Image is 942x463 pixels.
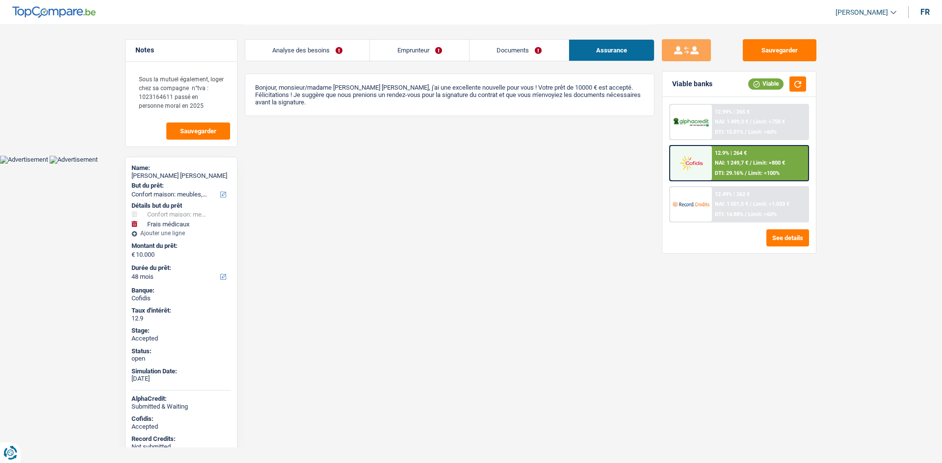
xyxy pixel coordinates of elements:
[131,355,231,363] div: open
[470,40,569,61] a: Documents
[131,395,231,403] div: AlphaCredit:
[131,335,231,342] div: Accepted
[672,80,712,88] div: Viable banks
[131,415,231,423] div: Cofidis:
[245,40,369,61] a: Analyse des besoins
[753,201,789,207] span: Limit: >1.033 €
[715,191,750,197] div: 12.49% | 262 €
[673,117,709,128] img: AlphaCredit
[131,367,231,375] div: Simulation Date:
[569,40,654,61] a: Assurance
[131,251,135,259] span: €
[750,160,752,166] span: /
[131,264,229,272] label: Durée du prêt:
[836,8,888,17] span: [PERSON_NAME]
[673,195,709,213] img: Record Credits
[828,4,896,21] a: [PERSON_NAME]
[50,156,98,164] img: Advertisement
[131,423,231,431] div: Accepted
[370,40,469,61] a: Emprunteur
[750,201,752,207] span: /
[131,164,231,172] div: Name:
[131,375,231,383] div: [DATE]
[715,109,750,115] div: 12.99% | 265 €
[131,242,229,250] label: Montant du prêt:
[745,129,747,135] span: /
[750,119,752,125] span: /
[753,160,785,166] span: Limit: >800 €
[131,182,229,190] label: But du prêt:
[166,122,230,140] button: Sauvegarder
[715,211,743,218] span: DTI: 14.88%
[135,46,227,54] h5: Notes
[131,294,231,302] div: Cofidis
[753,119,785,125] span: Limit: >750 €
[673,154,709,172] img: Cofidis
[131,202,231,210] div: Détails but du prêt
[745,170,747,176] span: /
[12,6,96,18] img: TopCompare Logo
[131,435,231,443] div: Record Credits:
[715,201,748,207] span: NAI: 1 501,5 €
[131,307,231,315] div: Taux d'intérêt:
[255,84,644,106] p: Bonjour, monsieur/madame [PERSON_NAME] [PERSON_NAME], j'ai une excellente nouvelle pour vous ! Vo...
[131,347,231,355] div: Status:
[745,211,747,218] span: /
[766,229,809,246] button: See details
[715,119,748,125] span: NAI: 1 499,3 €
[743,39,816,61] button: Sauvegarder
[715,160,748,166] span: NAI: 1 249,7 €
[131,287,231,294] div: Banque:
[131,230,231,237] div: Ajouter une ligne
[131,172,231,180] div: [PERSON_NAME] [PERSON_NAME]
[748,211,777,218] span: Limit: <60%
[131,327,231,335] div: Stage:
[131,443,231,451] div: Not submitted
[715,150,747,156] div: 12.9% | 264 €
[748,129,777,135] span: Limit: <60%
[715,170,743,176] span: DTI: 29.16%
[131,403,231,411] div: Submitted & Waiting
[920,7,930,17] div: fr
[715,129,743,135] span: DTI: 15.01%
[180,128,216,134] span: Sauvegarder
[748,170,780,176] span: Limit: <100%
[131,315,231,322] div: 12.9
[748,78,784,89] div: Viable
